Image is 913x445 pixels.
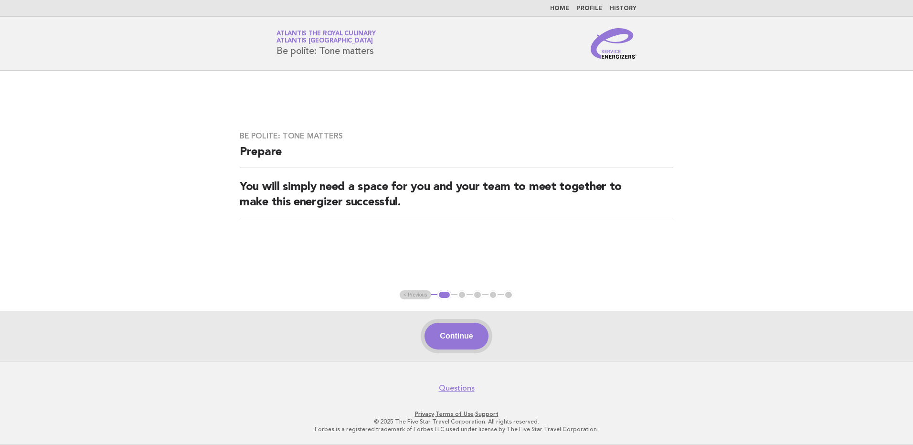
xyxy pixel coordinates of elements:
[276,38,373,44] span: Atlantis [GEOGRAPHIC_DATA]
[240,131,673,141] h3: Be polite: Tone matters
[415,411,434,417] a: Privacy
[276,31,375,44] a: Atlantis the Royal CulinaryAtlantis [GEOGRAPHIC_DATA]
[164,425,749,433] p: Forbes is a registered trademark of Forbes LLC used under license by The Five Star Travel Corpora...
[610,6,637,11] a: History
[550,6,569,11] a: Home
[240,145,673,168] h2: Prepare
[164,418,749,425] p: © 2025 The Five Star Travel Corporation. All rights reserved.
[276,31,375,56] h1: Be polite: Tone matters
[425,323,488,350] button: Continue
[591,28,637,59] img: Service Energizers
[439,383,475,393] a: Questions
[164,410,749,418] p: · ·
[437,290,451,300] button: 1
[435,411,474,417] a: Terms of Use
[240,180,673,218] h2: You will simply need a space for you and your team to meet together to make this energizer succes...
[475,411,499,417] a: Support
[577,6,602,11] a: Profile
